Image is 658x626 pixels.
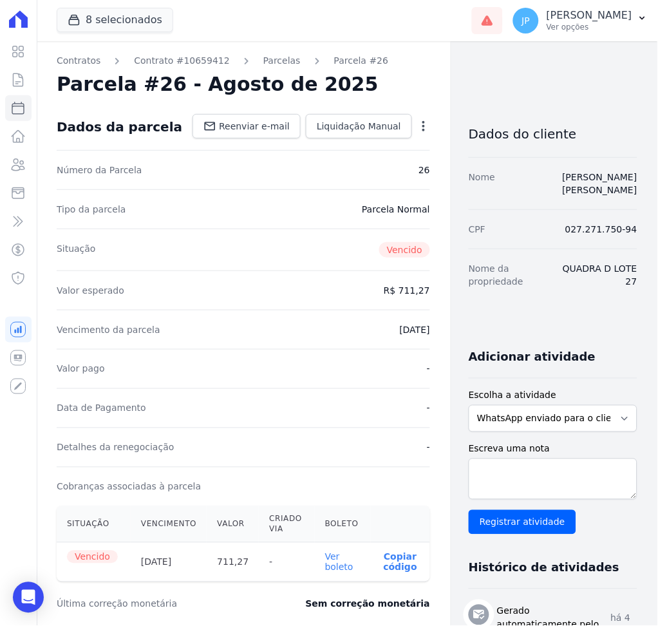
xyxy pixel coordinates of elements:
a: [PERSON_NAME] [PERSON_NAME] [563,172,637,195]
a: Contrato #10659412 [134,54,230,68]
dt: CPF [469,223,485,236]
div: Open Intercom Messenger [13,582,44,613]
dd: Parcela Normal [362,203,430,216]
dd: [DATE] [400,323,430,336]
span: Reenviar e-mail [219,120,290,133]
dt: Cobranças associadas à parcela [57,480,201,493]
label: Escreva uma nota [469,442,637,456]
h2: Parcela #26 - Agosto de 2025 [57,73,379,96]
dd: Sem correção monetária [306,598,430,611]
dd: 027.271.750-94 [565,223,637,236]
input: Registrar atividade [469,510,576,535]
th: Valor [207,506,259,543]
button: 8 selecionados [57,8,173,32]
a: Ver boleto [325,552,353,573]
dt: Tipo da parcela [57,203,126,216]
nav: Breadcrumb [57,54,430,68]
dt: Nome [469,171,495,196]
a: Parcela #26 [334,54,389,68]
dt: Valor pago [57,363,105,375]
dt: Detalhes da renegociação [57,441,174,454]
dd: - [427,402,430,415]
th: Boleto [315,506,371,543]
dt: Valor esperado [57,284,124,297]
dt: Número da Parcela [57,164,142,176]
span: JP [522,16,531,25]
th: - [259,543,314,582]
dt: Vencimento da parcela [57,323,160,336]
div: Dados da parcela [57,119,182,135]
button: Copiar código [381,552,420,573]
span: Vencido [67,551,118,564]
p: [PERSON_NAME] [547,9,632,22]
dt: Data de Pagamento [57,402,146,415]
dd: 26 [418,164,430,176]
dt: Situação [57,242,96,258]
a: Parcelas [263,54,301,68]
dd: R$ 711,27 [384,284,430,297]
button: JP [PERSON_NAME] Ver opções [503,3,658,39]
dd: - [427,441,430,454]
th: Vencimento [131,506,207,543]
dt: Última correção monetária [57,598,277,611]
dd: QUADRA D LOTE 27 [562,262,637,288]
dd: - [427,363,430,375]
a: Reenviar e-mail [193,114,301,138]
h3: Adicionar atividade [469,350,596,365]
dt: Nome da propriedade [469,262,552,288]
h3: Dados do cliente [469,126,637,142]
p: Ver opções [547,22,632,32]
a: Liquidação Manual [306,114,412,138]
h3: Histórico de atividades [469,560,619,576]
th: Criado via [259,506,314,543]
th: 711,27 [207,543,259,582]
span: Vencido [379,242,430,258]
th: [DATE] [131,543,207,582]
span: Liquidação Manual [317,120,401,133]
a: Contratos [57,54,100,68]
label: Escolha a atividade [469,389,637,403]
th: Situação [57,506,131,543]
